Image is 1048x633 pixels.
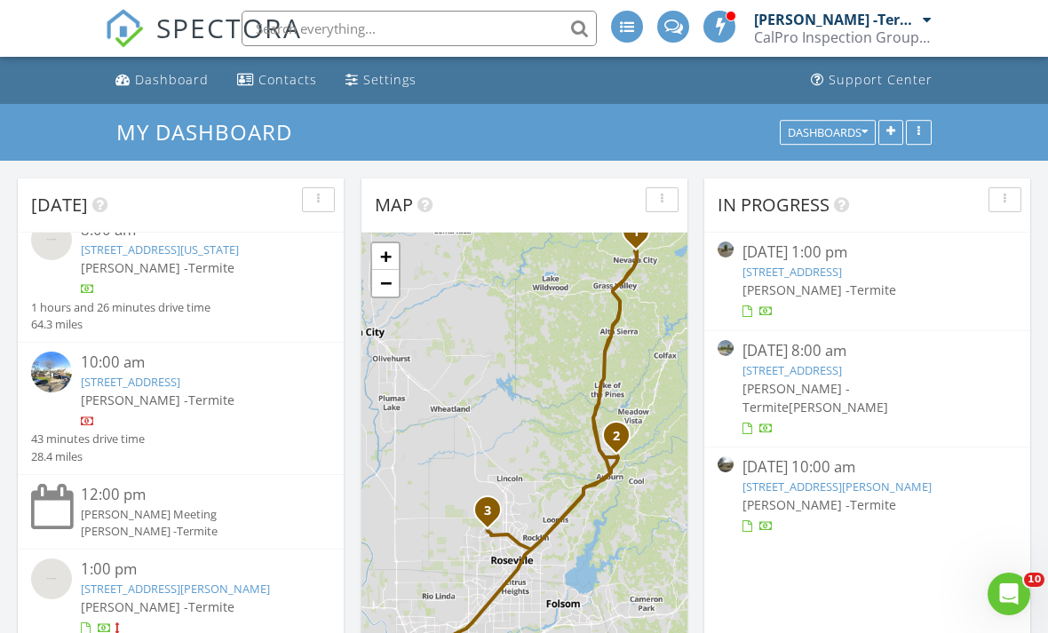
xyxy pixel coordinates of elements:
span: [PERSON_NAME] -Termite [81,259,234,276]
a: Zoom out [372,270,399,297]
div: Dashboards [788,126,868,138]
div: [PERSON_NAME] -Termite [754,11,918,28]
div: [DATE] 10:00 am [742,456,992,479]
a: [DATE] 1:00 pm [STREET_ADDRESS] [PERSON_NAME] -Termite [718,241,1017,320]
div: Support Center [829,71,933,88]
div: CalPro Inspection Group Sac [754,28,932,46]
div: 1 hours and 26 minutes drive time [31,299,210,316]
a: Contacts [230,64,324,97]
div: [DATE] 8:00 am [742,340,992,362]
div: [PERSON_NAME] -Termite [81,523,306,540]
span: [PERSON_NAME] -Termite [742,281,896,298]
div: 43 minutes drive time [31,431,145,447]
a: SPECTORA [105,24,302,61]
div: [PERSON_NAME] Meeting [81,506,306,523]
span: Map [375,193,413,217]
div: 1617 Baroness Way, Roseville, CA 95747 [488,510,498,520]
a: 10:00 am [STREET_ADDRESS] [PERSON_NAME] -Termite 43 minutes drive time 28.4 miles [31,352,330,465]
a: Zoom in [372,243,399,270]
div: 15095 Abbey Ct, Nevada City, CA 95959 [636,231,647,241]
a: [STREET_ADDRESS][PERSON_NAME] [742,479,932,495]
span: [PERSON_NAME] [789,399,888,415]
a: Dashboard [108,64,216,97]
span: 10 [1024,573,1044,587]
i: 1 [632,226,639,239]
button: Dashboards [780,120,876,145]
img: streetview [718,456,734,472]
div: 209 Channel Hill Ln, Auburn, CA 95603 [616,435,627,446]
div: 64.3 miles [31,316,210,333]
img: streetview [718,241,734,257]
div: 12:00 pm [81,484,306,506]
img: streetview [31,558,72,599]
a: [DATE] 8:00 am [STREET_ADDRESS] [PERSON_NAME] -Termite[PERSON_NAME] [718,340,1017,439]
div: 28.4 miles [31,448,145,465]
span: SPECTORA [156,9,302,46]
a: 8:00 am [STREET_ADDRESS][US_STATE] [PERSON_NAME] -Termite 1 hours and 26 minutes drive time 64.3 ... [31,219,330,333]
a: Settings [338,64,424,97]
span: [DATE] [31,193,88,217]
div: 1:00 pm [81,558,306,581]
div: 10:00 am [81,352,306,374]
span: [PERSON_NAME] -Termite [742,380,850,415]
span: [PERSON_NAME] -Termite [81,392,234,408]
div: Contacts [258,71,317,88]
a: [DATE] 10:00 am [STREET_ADDRESS][PERSON_NAME] [PERSON_NAME] -Termite [718,456,1017,535]
iframe: Intercom live chat [988,573,1030,615]
a: Support Center [804,64,940,97]
img: streetview [31,219,72,260]
a: My Dashboard [116,117,307,146]
span: [PERSON_NAME] -Termite [742,496,896,513]
a: [STREET_ADDRESS] [742,362,842,378]
a: [STREET_ADDRESS] [742,264,842,280]
i: 3 [484,505,491,518]
a: [STREET_ADDRESS][US_STATE] [81,241,239,257]
div: Settings [363,71,417,88]
a: [STREET_ADDRESS][PERSON_NAME] [81,581,270,597]
i: 2 [613,431,620,443]
span: [PERSON_NAME] -Termite [81,598,234,615]
img: streetview [31,352,72,392]
div: Dashboard [135,71,209,88]
img: The Best Home Inspection Software - Spectora [105,9,144,48]
img: streetview [718,340,734,356]
a: [STREET_ADDRESS] [81,374,180,390]
span: In Progress [718,193,830,217]
input: Search everything... [242,11,597,46]
div: [DATE] 1:00 pm [742,241,992,264]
